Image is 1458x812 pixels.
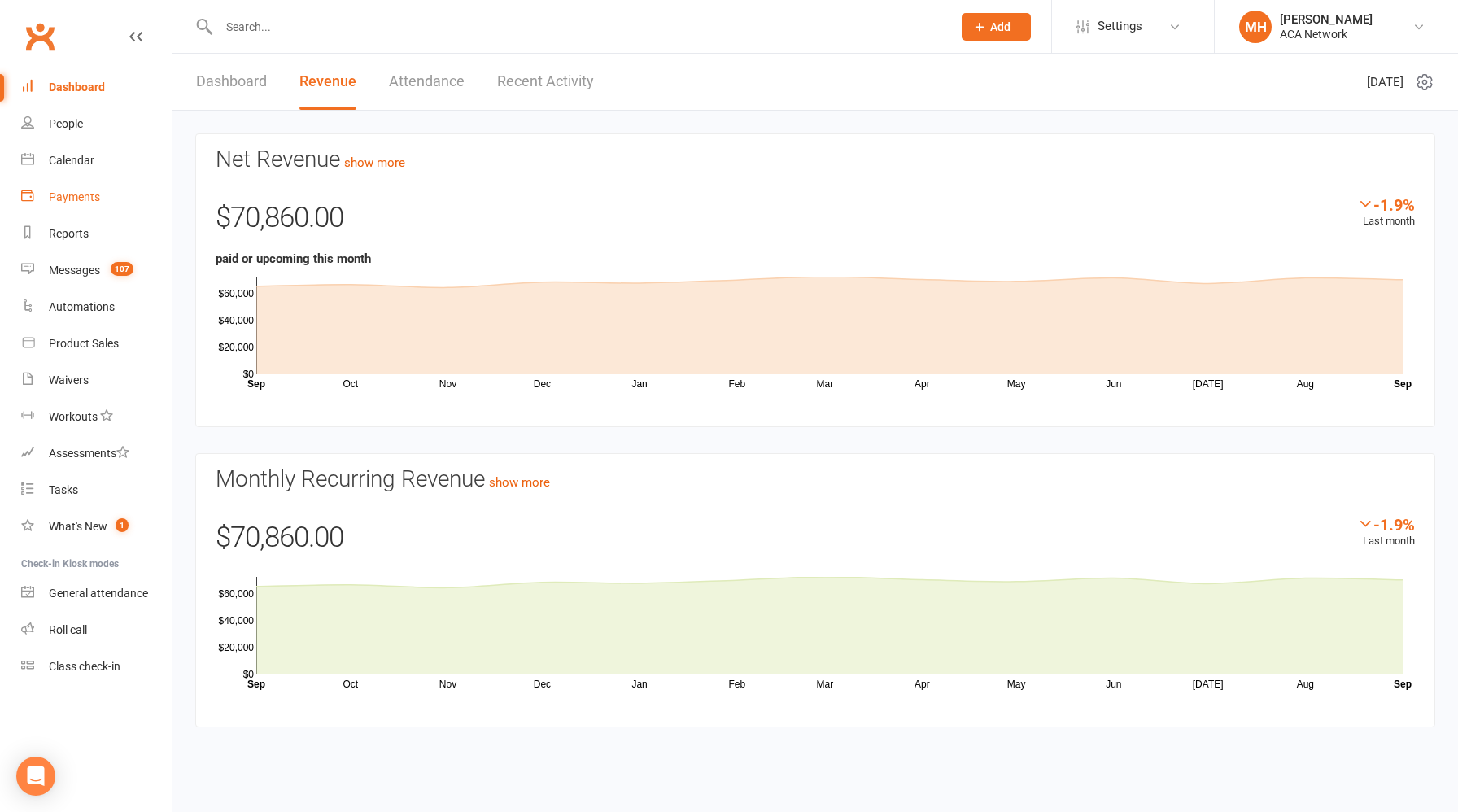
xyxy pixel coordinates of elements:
div: Dashboard [49,81,105,94]
span: Settings [1098,8,1142,45]
div: Waivers [49,373,89,386]
div: -1.9% [1357,195,1415,213]
a: Dashboard [196,54,267,110]
a: Roll call [21,612,172,648]
div: Product Sales [49,337,119,350]
div: $70,860.00 [216,195,1415,249]
a: Clubworx [20,16,60,57]
div: Calendar [49,154,94,167]
div: Tasks [49,483,78,496]
div: Roll call [49,623,87,636]
input: Search... [214,15,941,38]
a: Workouts [21,399,172,435]
div: Last month [1357,195,1415,230]
h3: Net Revenue [216,147,1415,172]
span: Add [990,20,1011,33]
h3: Monthly Recurring Revenue [216,467,1415,492]
div: Open Intercom Messenger [16,757,55,796]
div: Assessments [49,447,129,460]
div: Automations [49,300,115,313]
a: Product Sales [21,325,172,362]
div: MH [1239,11,1272,43]
a: Calendar [21,142,172,179]
div: Reports [49,227,89,240]
a: What's New1 [21,509,172,545]
span: 107 [111,262,133,276]
strong: paid or upcoming this month [216,251,371,266]
a: show more [489,475,550,490]
div: Class check-in [49,660,120,673]
div: What's New [49,520,107,533]
button: Add [962,13,1031,41]
a: Automations [21,289,172,325]
a: Reports [21,216,172,252]
div: Workouts [49,410,98,423]
div: $70,860.00 [216,515,1415,569]
a: Waivers [21,362,172,399]
div: Last month [1357,515,1415,550]
a: Class kiosk mode [21,648,172,685]
a: Tasks [21,472,172,509]
div: General attendance [49,587,148,600]
a: Attendance [389,54,465,110]
div: Messages [49,264,100,277]
a: Payments [21,179,172,216]
div: [PERSON_NAME] [1280,12,1373,27]
a: General attendance kiosk mode [21,575,172,612]
a: Revenue [299,54,356,110]
div: ACA Network [1280,27,1373,41]
div: Payments [49,190,100,203]
a: Recent Activity [497,54,594,110]
span: [DATE] [1367,72,1403,92]
div: -1.9% [1357,515,1415,533]
div: People [49,117,83,130]
a: Messages 107 [21,252,172,289]
span: 1 [116,518,129,532]
a: People [21,106,172,142]
a: Dashboard [21,69,172,106]
a: show more [344,155,405,170]
a: Assessments [21,435,172,472]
